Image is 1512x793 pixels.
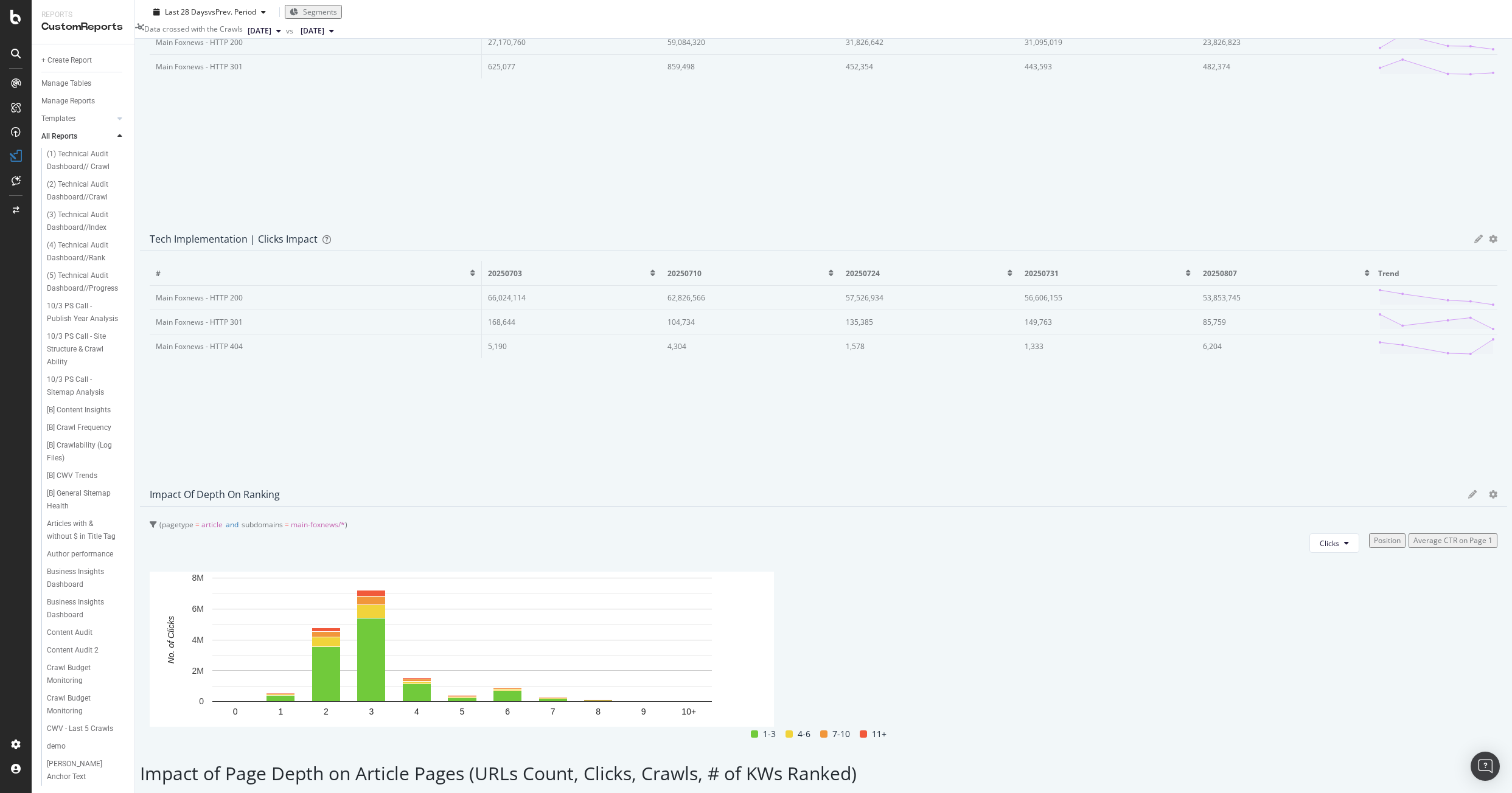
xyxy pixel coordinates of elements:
[150,572,774,727] svg: A chart.
[596,706,601,716] text: 8
[41,77,91,90] div: Manage Tables
[41,95,95,108] div: Manage Reports
[47,209,126,234] a: (3) Technical Audit Dashboard//Index
[47,148,126,173] a: (1) Technical Audit Dashboard// Crawl
[47,239,126,265] a: (4) Technical Audit Dashboard//Rank
[41,113,114,125] a: Templates
[41,10,125,20] div: Reports
[846,268,880,279] span: 20250724
[661,310,840,334] td: 104,734
[481,310,661,334] td: 168,644
[41,130,77,143] div: All Reports
[1374,535,1401,545] div: Position
[199,696,204,706] text: 0
[1413,535,1493,545] div: Average CTR on Page 1
[47,548,126,561] a: Author performance
[243,24,286,38] button: [DATE]
[47,596,117,622] div: Business Insights Dashboard
[840,285,1019,310] td: 57,526,934
[156,268,161,279] span: #
[41,130,114,143] a: All Reports
[47,269,119,295] div: (5) Technical Audit Dashboard//Progress
[140,763,1507,783] h2: Impact of Page Depth on Article Pages (URLs Count, Clicks, Crawls, # of KWs Ranked)
[286,26,296,36] span: vs
[166,615,176,663] text: No. of Clicks
[1019,30,1197,54] td: 31,095,019
[192,604,204,614] text: 6M
[145,6,274,18] button: Last 28 DaysvsPrev. Period
[1378,268,1399,279] span: Trend
[285,5,342,19] button: Segments
[47,269,126,295] a: (5) Technical Audit Dashboard//Progress
[1409,533,1497,547] button: Average CTR on Page 1
[47,644,99,657] div: Content Audit 2
[47,330,126,369] a: 10/3 PS Call - Site Structure & Crawl Ability
[1489,235,1497,243] div: gear
[150,285,481,310] td: Main Foxnews - HTTP 200
[1197,310,1376,334] td: 85,759
[47,469,97,482] div: [B] CWV Trends
[47,722,126,735] a: CWV - Last 5 Crawls
[192,573,204,583] text: 8M
[47,178,119,204] div: (2) Technical Audit Dashboard//Crawl
[47,330,120,369] div: 10/3 PS Call - Site Structure & Crawl Ability
[41,77,126,90] a: Manage Tables
[47,662,126,687] a: Crawl Budget Monitoring
[47,758,117,783] div: Donald Trump Anchor Text
[460,706,465,716] text: 5
[47,487,116,513] div: [B] General Sitemap Health
[661,54,840,78] td: 859,498
[1369,533,1406,547] button: Position
[47,566,126,591] a: Business Insights Dashboard
[481,285,661,310] td: 66,024,114
[47,404,111,417] div: [B] Content Insights
[488,268,522,279] span: 20250703
[1019,310,1197,334] td: 149,763
[369,706,374,716] text: 3
[47,469,126,482] a: [B] CWV Trends
[667,268,702,279] span: 20250710
[242,519,283,530] span: subdomains
[661,30,840,54] td: 59,084,320
[481,334,661,358] td: 5,190
[1197,334,1376,358] td: 6,204
[47,662,116,687] div: Crawl Budget Monitoring
[1019,54,1197,78] td: 443,593
[832,727,850,741] span: 7-10
[1471,752,1500,781] div: Open Intercom Messenger
[226,519,239,530] span: and
[840,310,1019,334] td: 135,385
[248,26,271,36] span: 2025 Aug. 7th
[681,706,696,716] text: 10+
[47,404,126,417] a: [B] Content Insights
[303,7,337,17] span: Segments
[150,310,481,334] td: Main Foxnews - HTTP 301
[291,519,345,530] span: main-foxnews/*
[47,439,126,465] a: [B] Crawlability (Log Files)
[763,727,776,741] span: 1-3
[47,566,117,591] div: Business Insights Dashboard
[165,7,208,17] span: Last 28 Days
[47,421,111,434] div: [B] Crawl Frequency
[1197,30,1376,54] td: 23,826,823
[201,519,223,530] span: article
[140,227,1507,470] div: Tech Implementation | Clicks Impactgear#2025070320250710202507242025073120250807TrendMain Foxnews...
[1320,538,1339,549] span: Clicks
[1019,334,1197,358] td: 1,333
[150,233,318,245] div: Tech Implementation | Clicks Impact
[551,706,556,716] text: 7
[47,239,119,265] div: (4) Technical Audit Dashboard//Rank
[162,519,193,530] span: pagetype
[195,519,200,530] span: =
[47,439,116,465] div: [B] Crawlability (Log Files)
[192,665,204,675] text: 2M
[41,95,126,108] a: Manage Reports
[840,30,1019,54] td: 31,826,642
[208,7,256,17] span: vs Prev. Period
[47,644,126,657] a: Content Audit 2
[41,54,126,67] a: + Create Report
[47,148,119,173] div: (1) Technical Audit Dashboard// Crawl
[481,54,661,78] td: 625,077
[47,548,113,561] div: Author performance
